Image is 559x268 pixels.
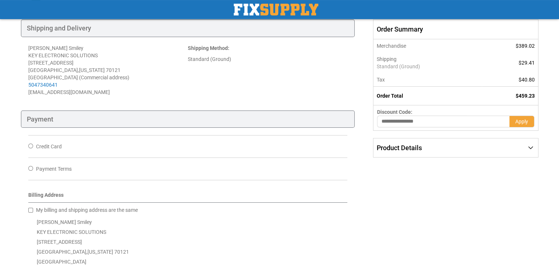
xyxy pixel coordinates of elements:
[373,19,538,39] span: Order Summary
[377,109,412,115] span: Discount Code:
[28,44,188,96] address: [PERSON_NAME] Smiley KEY ELECTRONIC SOLUTIONS [STREET_ADDRESS] [GEOGRAPHIC_DATA] , 70121 [GEOGRAP...
[516,43,535,49] span: $389.02
[188,45,229,51] strong: :
[21,111,355,128] div: Payment
[516,93,535,99] span: $459.23
[519,77,535,83] span: $40.80
[234,4,318,15] img: Fix Industrial Supply
[28,82,58,88] a: 5047340641
[28,89,110,95] span: [EMAIL_ADDRESS][DOMAIN_NAME]
[373,39,482,52] th: Merchandise
[373,73,482,87] th: Tax
[377,63,478,70] span: Standard (Ground)
[36,166,72,172] span: Payment Terms
[87,249,113,255] span: [US_STATE]
[36,207,138,213] span: My billing and shipping address are the same
[21,19,355,37] div: Shipping and Delivery
[509,116,534,127] button: Apply
[28,191,348,203] div: Billing Address
[519,60,535,66] span: $29.41
[377,93,403,99] strong: Order Total
[515,119,528,124] span: Apply
[36,144,62,149] span: Credit Card
[234,4,318,15] a: store logo
[377,144,422,152] span: Product Details
[188,45,228,51] span: Shipping Method
[79,67,105,73] span: [US_STATE]
[377,56,397,62] span: Shipping
[188,55,347,63] div: Standard (Ground)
